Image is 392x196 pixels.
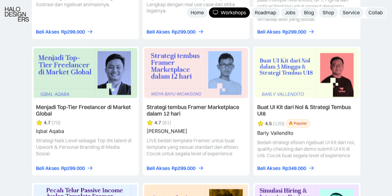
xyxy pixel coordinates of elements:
[172,29,196,35] div: Rp299.000
[339,7,363,18] a: Service
[257,29,315,35] a: Beli AksesRp299.000
[257,165,315,171] a: Beli AksesRp349.000
[147,165,170,171] div: Beli Akses
[300,7,318,18] a: Blog
[36,165,59,171] div: Beli Akses
[257,165,280,171] div: Beli Akses
[282,165,306,171] div: Rp349.000
[147,165,204,171] a: Beli AksesRp299.000
[36,29,59,35] div: Beli Akses
[147,29,170,35] div: Beli Akses
[61,165,85,171] div: Rp299.000
[191,9,204,16] div: Home
[282,29,306,35] div: Rp299.000
[368,9,383,16] div: Collab
[319,7,338,18] a: Shop
[281,7,299,18] a: Jobs
[187,7,208,18] a: Home
[255,9,276,16] div: Roadmap
[36,165,93,171] a: Beli AksesRp299.000
[172,165,196,171] div: Rp299.000
[257,29,280,35] div: Beli Akses
[365,7,386,18] a: Collab
[323,9,334,16] div: Shop
[61,29,85,35] div: Rp299.000
[209,7,250,18] a: Workshops
[36,29,93,35] a: Beli AksesRp299.000
[221,9,246,16] div: Workshops
[285,9,295,16] div: Jobs
[343,9,360,16] div: Service
[147,29,204,35] a: Beli AksesRp299.000
[251,7,280,18] a: Roadmap
[304,9,314,16] div: Blog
